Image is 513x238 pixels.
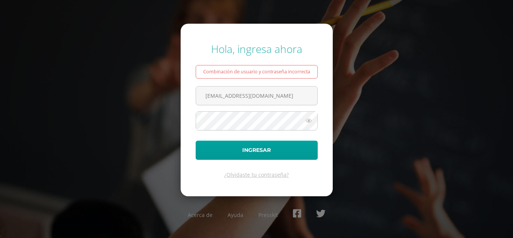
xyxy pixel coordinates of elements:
a: Presskit [258,211,278,218]
input: Correo electrónico o usuario [196,86,317,105]
div: Combinación de usuario y contraseña incorrecta [196,65,318,79]
a: Acerca de [188,211,213,218]
a: ¿Olvidaste tu contraseña? [224,171,289,178]
div: Hola, ingresa ahora [196,42,318,56]
a: Ayuda [228,211,243,218]
button: Ingresar [196,141,318,160]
